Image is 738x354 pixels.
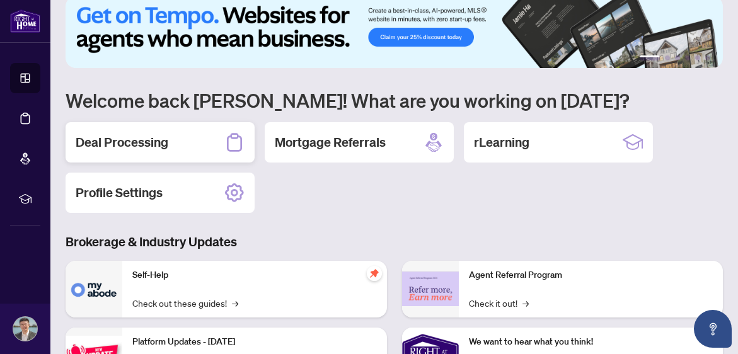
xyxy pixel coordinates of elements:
[66,261,122,317] img: Self-Help
[694,310,732,348] button: Open asap
[66,88,723,112] h1: Welcome back [PERSON_NAME]! What are you working on [DATE]?
[132,268,377,282] p: Self-Help
[76,184,163,202] h2: Profile Settings
[469,335,713,349] p: We want to hear what you think!
[675,55,680,60] button: 3
[275,134,386,151] h2: Mortgage Referrals
[132,335,377,349] p: Platform Updates - [DATE]
[474,134,529,151] h2: rLearning
[367,266,382,281] span: pushpin
[469,268,713,282] p: Agent Referral Program
[469,296,529,310] a: Check it out!→
[522,296,529,310] span: →
[76,134,168,151] h2: Deal Processing
[402,271,459,306] img: Agent Referral Program
[66,233,723,251] h3: Brokerage & Industry Updates
[695,55,700,60] button: 5
[665,55,670,60] button: 2
[13,317,37,341] img: Profile Icon
[10,9,40,33] img: logo
[685,55,690,60] button: 4
[132,296,238,310] a: Check out these guides!→
[640,55,660,60] button: 1
[232,296,238,310] span: →
[705,55,710,60] button: 6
